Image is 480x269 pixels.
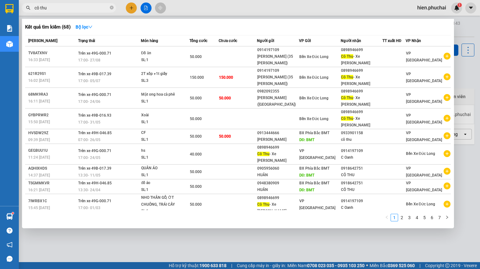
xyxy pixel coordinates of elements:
[78,206,100,210] span: 17:00 - 01/03
[141,77,188,84] div: SL: 3
[78,181,112,185] span: Trên xe 49H-046.85
[299,199,335,210] span: VP [GEOGRAPHIC_DATA]
[28,120,50,124] span: 15:50 [DATE]
[299,188,315,192] span: DĐ: BMT
[341,148,382,154] div: 0914197109
[257,195,298,201] div: 0898946699
[7,228,13,234] span: question-circle
[406,131,442,142] span: VP [GEOGRAPHIC_DATA]
[141,165,188,172] div: QUẦN ÁO
[78,131,112,135] span: Trên xe 49H-046.85
[413,214,420,221] a: 4
[78,156,100,160] span: 17:00 - 24/05
[25,24,71,30] h3: Kết quả tìm kiếm ( 68 )
[257,180,298,187] div: 0948380909
[190,55,202,59] span: 50.000
[78,92,111,97] span: Trên xe 49G-000.71
[299,75,329,80] span: Bến Xe Đức Long
[7,256,13,262] span: message
[28,198,76,204] div: 7IWRBX1C
[78,173,100,177] span: 13:30 - 11/05
[341,96,353,100] span: Cô Thu
[78,72,111,76] span: Trên xe 49B-017.39
[257,165,298,172] div: 0905956060
[444,201,451,208] span: plus-circle
[28,138,50,142] span: 09:39 [DATE]
[341,39,361,43] span: Người nhận
[444,73,451,80] span: plus-circle
[341,204,382,211] div: C Oanh
[444,182,451,189] span: plus-circle
[341,88,382,95] div: 0898946699
[141,172,188,179] div: SL: 1
[28,50,76,56] div: TV8ATXNV
[78,79,100,83] span: 17:00 - 05/07
[257,144,298,151] div: 0898946699
[257,95,298,108] div: [PERSON_NAME] ([GEOGRAPHIC_DATA])
[341,53,382,66] div: - Xe [PERSON_NAME]
[73,43,126,52] div: 0914197109
[257,152,269,156] span: Cô Thu
[141,57,188,64] div: SL: 1
[28,78,50,83] span: 16:02 [DATE]
[141,91,188,98] div: Mật ong hoa cà phê
[78,120,100,124] span: 17:00 - 31/05
[28,58,50,62] span: 16:33 [DATE]
[28,71,76,77] div: 621R29S1
[428,214,436,221] li: 6
[444,115,451,122] span: plus-circle
[7,242,13,248] span: notification
[141,136,188,143] div: SL: 1
[73,6,88,13] span: Nhận:
[141,208,188,215] div: SL: 1
[406,181,442,192] span: VP [GEOGRAPHIC_DATA]
[445,215,449,219] span: right
[257,74,298,87] div: [PERSON_NAME] (35 [PERSON_NAME])
[341,116,353,121] span: Cô Thu
[257,88,298,95] div: 0982092355
[6,213,13,220] img: warehouse-icon
[406,51,442,62] span: VP [GEOGRAPHIC_DATA]
[28,180,76,187] div: TSGMMKVR
[71,22,98,32] button: Bộ lọcdown
[141,129,188,136] div: CF
[341,198,382,204] div: 0914197109
[28,112,76,119] div: GYBPRWR2
[406,214,413,221] a: 3
[141,71,188,77] div: 2T xốp +1t giấy
[436,214,443,221] li: 7
[341,54,353,59] span: Cô Thu
[299,181,329,185] span: BX Phía Bắc BMT
[421,214,428,221] a: 5
[257,187,298,193] div: HUÂN
[406,113,442,124] span: VP [GEOGRAPHIC_DATA]
[28,165,76,172] div: AQHIXHDS
[341,115,382,129] div: - Xe [PERSON_NAME]
[341,154,382,161] div: C Oanh
[257,201,298,214] div: - Xe [PERSON_NAME]
[190,75,204,80] span: 150.000
[141,50,188,57] div: Đồ ăn
[406,39,421,43] span: VP Nhận
[383,214,391,221] button: left
[219,96,231,100] span: 50.000
[398,214,405,221] a: 2
[341,180,382,187] div: 0918642751
[190,96,202,100] span: 50.000
[406,214,413,221] li: 3
[341,187,382,193] div: CÔ THU
[299,39,311,43] span: VP Gửi
[341,165,382,172] div: 0918642751
[141,194,188,208] div: NHO THÂN GỖ, ỚT CHUÔNG, TRÁI CÂY
[5,4,13,13] img: logo-vxr
[406,202,435,206] span: Bến Xe Đức Long
[141,98,188,105] div: SL: 1
[141,147,188,154] div: hs
[341,172,382,178] div: CÔ THU
[341,75,353,79] span: Cô Thu
[78,113,111,118] span: Trên xe 49B-016.93
[28,173,50,177] span: 14:37 [DATE]
[110,6,114,9] span: close-circle
[382,39,402,43] span: TT xuất HĐ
